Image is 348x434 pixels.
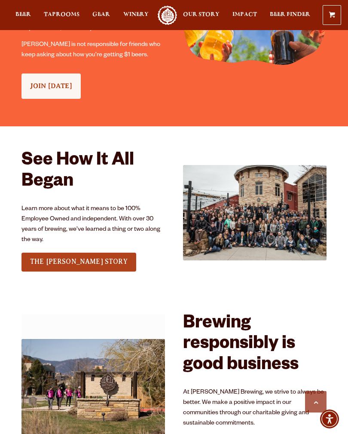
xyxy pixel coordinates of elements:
span: Gear [92,11,110,18]
p: At [PERSON_NAME] Brewing, we strive to always be better. We make a positive impact in our communi... [183,388,327,429]
a: Winery [123,6,149,25]
a: Gear [92,6,110,25]
div: See Our Full LineUp [21,67,81,100]
a: Odell Home [157,6,178,25]
span: THE [PERSON_NAME] STORY [30,258,128,266]
h2: See How It All Began [21,151,165,193]
a: Impact [232,6,257,25]
p: [PERSON_NAME] is not responsible for friends who keep asking about how you’re getting $1 beers. [21,40,165,61]
span: Beer Finder [270,11,310,18]
p: Learn more about what it means to be 100% Employee Owned and independent. With over 30 years of b... [21,204,165,245]
div: See Our Full LineUp [21,251,136,273]
span: Winery [123,11,149,18]
span: Taprooms [44,11,79,18]
img: 2020FamPhoto [183,165,327,261]
span: Beer [15,11,31,18]
a: Our Story [183,6,220,25]
a: Scroll to top [305,391,327,413]
span: Our Story [183,11,220,18]
span: Impact [232,11,257,18]
h2: Brewing responsibly is good business [183,314,327,376]
a: Beer [15,6,31,25]
a: Beer Finder [270,6,310,25]
a: THE [PERSON_NAME] STORY [21,253,136,272]
span: JOIN [DATE] [30,82,72,90]
a: JOIN [DATE] [21,73,81,99]
a: Taprooms [44,6,79,25]
div: Accessibility Menu [320,410,339,428]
